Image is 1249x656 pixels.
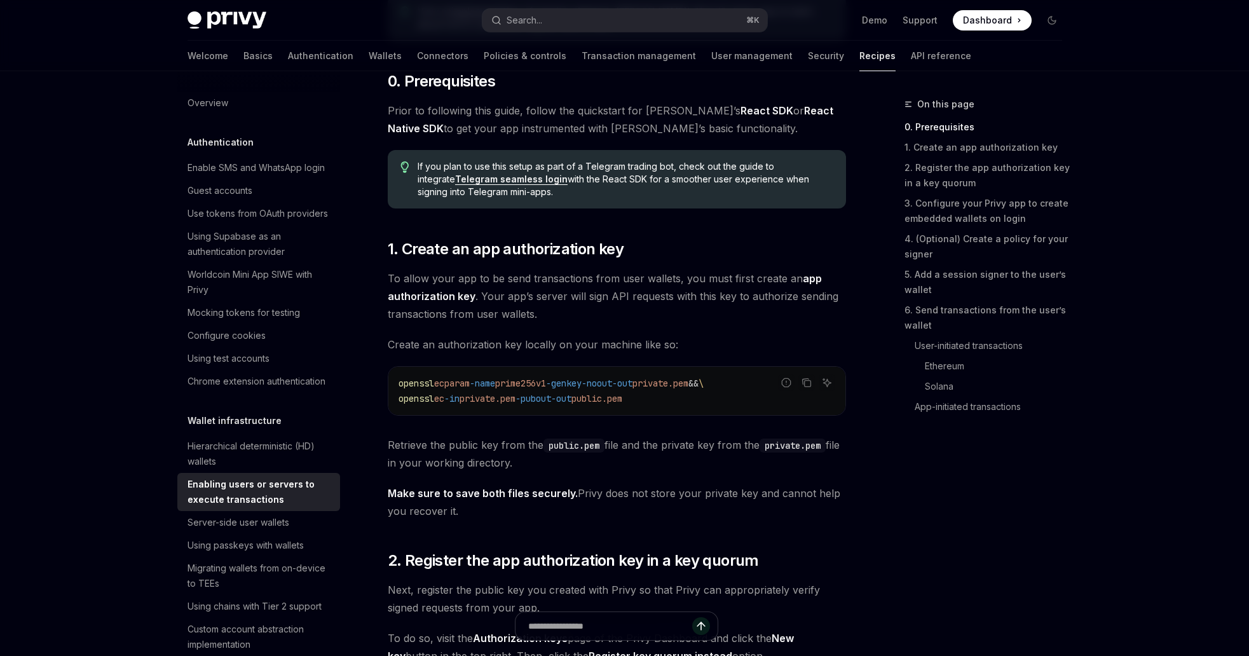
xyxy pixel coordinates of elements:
[177,435,340,473] a: Hierarchical deterministic (HD) wallets
[904,336,1072,356] a: User-initiated transactions
[582,41,696,71] a: Transaction management
[188,477,332,507] div: Enabling users or servers to execute transactions
[188,229,332,259] div: Using Supabase as an authentication provider
[904,264,1072,300] a: 5. Add a session signer to the user’s wallet
[688,378,699,389] span: &&
[188,135,254,150] h5: Authentication
[859,41,896,71] a: Recipes
[434,378,470,389] span: ecparam
[546,378,582,389] span: -genkey
[904,193,1072,229] a: 3. Configure your Privy app to create embedded wallets on login
[515,393,551,404] span: -pubout
[388,484,846,520] span: Privy does not store your private key and cannot help you recover it.
[495,378,546,389] span: prime256v1
[741,104,793,118] a: React SDK
[434,393,444,404] span: ec
[177,179,340,202] a: Guest accounts
[188,413,282,428] h5: Wallet infrastructure
[808,41,844,71] a: Security
[188,11,266,29] img: dark logo
[177,511,340,534] a: Server-side user wallets
[188,439,332,469] div: Hierarchical deterministic (HD) wallets
[904,356,1072,376] a: Ethereum
[388,581,846,617] span: Next, register the public key you created with Privy so that Privy can appropriately verify signe...
[1042,10,1062,31] button: Toggle dark mode
[188,561,332,591] div: Migrating wallets from on-device to TEEs
[177,370,340,393] a: Chrome extension authentication
[903,14,938,27] a: Support
[963,14,1012,27] span: Dashboard
[188,305,300,320] div: Mocking tokens for testing
[911,41,971,71] a: API reference
[904,158,1072,193] a: 2. Register the app authorization key in a key quorum
[388,487,578,500] strong: Make sure to save both files securely.
[188,206,328,221] div: Use tokens from OAuth providers
[778,374,795,391] button: Report incorrect code
[177,92,340,114] a: Overview
[388,270,846,323] span: To allow your app to be send transactions from user wallets, you must first create an . Your app’...
[582,378,612,389] span: -noout
[904,117,1072,137] a: 0. Prerequisites
[819,374,835,391] button: Ask AI
[455,174,568,185] a: Telegram seamless login
[388,102,846,137] span: Prior to following this guide, follow the quickstart for [PERSON_NAME]’s or to get your app instr...
[711,41,793,71] a: User management
[188,351,270,366] div: Using test accounts
[188,160,325,175] div: Enable SMS and WhatsApp login
[699,378,704,389] span: \
[917,97,974,112] span: On this page
[507,13,542,28] div: Search...
[400,161,409,173] svg: Tip
[543,439,604,453] code: public.pem
[388,550,759,571] span: 2. Register the app authorization key in a key quorum
[460,393,515,404] span: private.pem
[177,225,340,263] a: Using Supabase as an authentication provider
[188,95,228,111] div: Overview
[551,393,571,404] span: -out
[399,393,434,404] span: openssl
[177,557,340,595] a: Migrating wallets from on-device to TEEs
[571,393,622,404] span: public.pem
[188,267,332,297] div: Worldcoin Mini App SIWE with Privy
[177,301,340,324] a: Mocking tokens for testing
[904,229,1072,264] a: 4. (Optional) Create a policy for your signer
[904,137,1072,158] a: 1. Create an app authorization key
[632,378,688,389] span: private.pem
[188,599,322,614] div: Using chains with Tier 2 support
[369,41,402,71] a: Wallets
[470,378,495,389] span: -name
[177,156,340,179] a: Enable SMS and WhatsApp login
[388,336,846,353] span: Create an authorization key locally on your machine like so:
[388,436,846,472] span: Retrieve the public key from the file and the private key from the file in your working directory.
[188,328,266,343] div: Configure cookies
[798,374,815,391] button: Copy the contents from the code block
[188,515,289,530] div: Server-side user wallets
[417,41,468,71] a: Connectors
[388,239,624,259] span: 1. Create an app authorization key
[177,473,340,511] a: Enabling users or servers to execute transactions
[692,617,710,635] button: Send message
[177,324,340,347] a: Configure cookies
[482,9,767,32] button: Open search
[760,439,826,453] code: private.pem
[243,41,273,71] a: Basics
[612,378,632,389] span: -out
[177,534,340,557] a: Using passkeys with wallets
[288,41,353,71] a: Authentication
[188,41,228,71] a: Welcome
[388,71,495,92] span: 0. Prerequisites
[177,595,340,618] a: Using chains with Tier 2 support
[528,612,692,640] input: Ask a question...
[904,397,1072,417] a: App-initiated transactions
[904,300,1072,336] a: 6. Send transactions from the user’s wallet
[953,10,1032,31] a: Dashboard
[862,14,887,27] a: Demo
[188,374,325,389] div: Chrome extension authentication
[177,618,340,656] a: Custom account abstraction implementation
[399,378,434,389] span: openssl
[188,183,252,198] div: Guest accounts
[177,202,340,225] a: Use tokens from OAuth providers
[177,263,340,301] a: Worldcoin Mini App SIWE with Privy
[418,160,833,198] span: If you plan to use this setup as part of a Telegram trading bot, check out the guide to integrate...
[746,15,760,25] span: ⌘ K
